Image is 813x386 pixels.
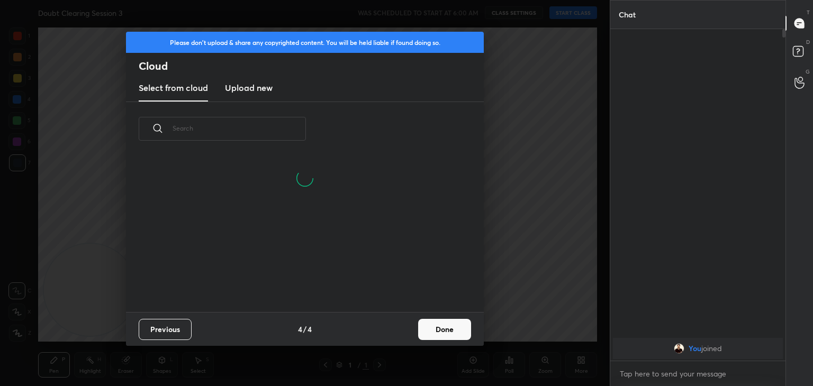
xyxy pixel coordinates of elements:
h3: Select from cloud [139,81,208,94]
span: joined [701,344,722,353]
p: T [807,8,810,16]
h2: Cloud [139,59,484,73]
button: Previous [139,319,192,340]
p: Chat [610,1,644,29]
span: You [689,344,701,353]
h4: 4 [298,324,302,335]
h4: 4 [308,324,312,335]
h4: / [303,324,306,335]
h3: Upload new [225,81,273,94]
img: 09770f7dbfa9441c9c3e57e13e3293d5.jpg [674,343,684,354]
div: grid [610,336,785,361]
p: G [806,68,810,76]
button: Done [418,319,471,340]
input: Search [173,106,306,151]
div: Please don't upload & share any copyrighted content. You will be held liable if found doing so. [126,32,484,53]
p: D [806,38,810,46]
